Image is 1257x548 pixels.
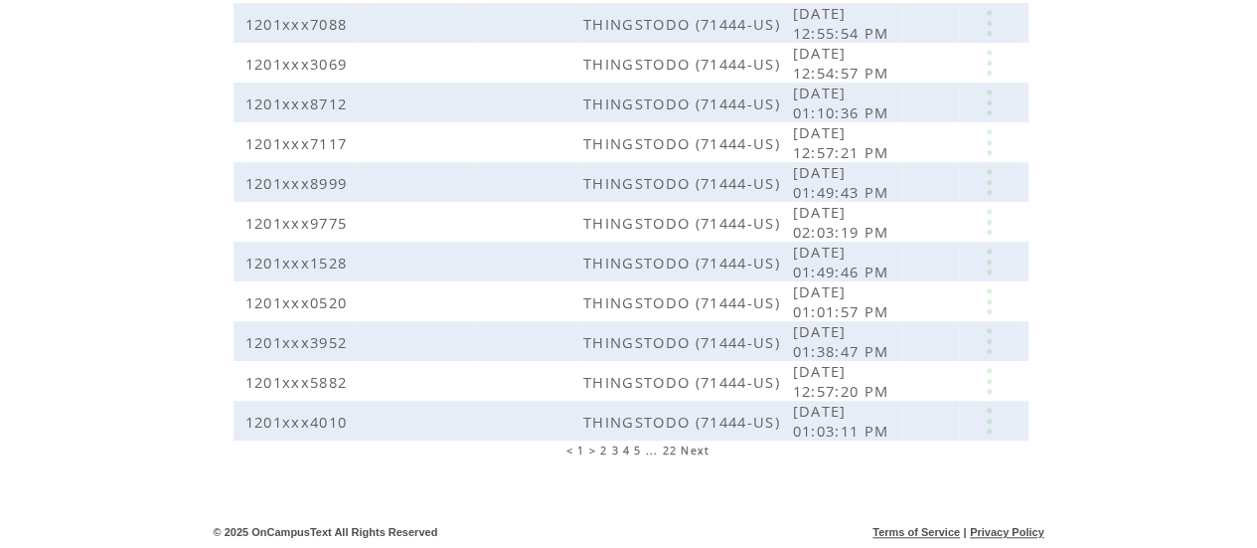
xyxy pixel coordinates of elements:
[245,14,353,34] span: 1201xxx7088
[583,412,785,432] span: THINGSTODO (71444-US)
[583,93,785,113] span: THINGSTODO (71444-US)
[583,54,785,74] span: THINGSTODO (71444-US)
[245,412,353,432] span: 1201xxx4010
[245,292,353,312] span: 1201xxx0520
[793,162,894,202] span: [DATE] 01:49:43 PM
[583,253,785,273] span: THINGSTODO (71444-US)
[214,526,438,538] span: © 2025 OnCampusText All Rights Reserved
[634,444,641,457] a: 5
[793,3,894,43] span: [DATE] 12:55:54 PM
[565,444,596,457] span: < 1 >
[793,242,894,281] span: [DATE] 01:49:46 PM
[245,93,353,113] span: 1201xxx8712
[583,14,785,34] span: THINGSTODO (71444-US)
[600,444,607,457] a: 2
[583,332,785,352] span: THINGSTODO (71444-US)
[583,292,785,312] span: THINGSTODO (71444-US)
[245,173,353,193] span: 1201xxx8999
[245,213,353,233] span: 1201xxx9775
[623,444,630,457] a: 4
[245,372,353,392] span: 1201xxx5882
[245,54,353,74] span: 1201xxx3069
[793,361,894,401] span: [DATE] 12:57:20 PM
[793,321,894,361] span: [DATE] 01:38:47 PM
[245,332,353,352] span: 1201xxx3952
[583,133,785,153] span: THINGSTODO (71444-US)
[663,444,678,457] a: 22
[872,526,960,538] a: Terms of Service
[793,281,894,321] span: [DATE] 01:01:57 PM
[793,122,894,162] span: [DATE] 12:57:21 PM
[793,83,894,122] span: [DATE] 01:10:36 PM
[963,526,966,538] span: |
[793,43,894,83] span: [DATE] 12:54:57 PM
[583,213,785,233] span: THINGSTODO (71444-US)
[793,401,894,441] span: [DATE] 01:03:11 PM
[583,372,785,392] span: THINGSTODO (71444-US)
[611,444,618,457] a: 3
[793,202,894,242] span: [DATE] 02:03:19 PM
[583,173,785,193] span: THINGSTODO (71444-US)
[245,133,353,153] span: 1201xxx7117
[970,526,1044,538] a: Privacy Policy
[245,253,353,273] span: 1201xxx1528
[681,444,709,457] a: Next
[646,444,659,457] span: ...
